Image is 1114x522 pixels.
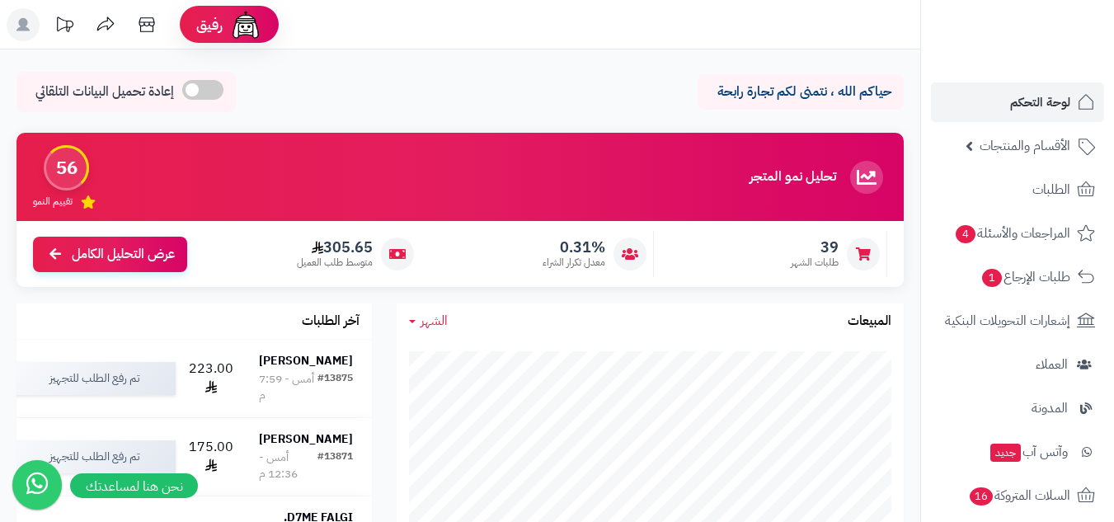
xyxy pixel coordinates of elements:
p: حياكم الله ، نتمنى لكم تجارة رابحة [710,82,891,101]
a: عرض التحليل الكامل [33,237,187,272]
span: المراجعات والأسئلة [954,222,1070,245]
h3: تحليل نمو المتجر [750,170,836,185]
h3: المبيعات [848,314,891,329]
a: الطلبات [931,170,1104,209]
div: أمس - 12:36 م [259,449,317,482]
span: الشهر [421,311,448,331]
span: 1 [982,269,1002,287]
td: 223.00 [182,340,240,417]
span: المدونة [1032,397,1068,420]
a: طلبات الإرجاع1 [931,257,1104,297]
span: 0.31% [543,238,605,256]
span: العملاء [1036,353,1068,376]
a: تحديثات المنصة [44,8,85,45]
a: الشهر [409,312,448,331]
a: إشعارات التحويلات البنكية [931,301,1104,341]
a: المراجعات والأسئلة4 [931,214,1104,253]
a: العملاء [931,345,1104,384]
h3: آخر الطلبات [302,314,360,329]
span: طلبات الشهر [791,256,839,270]
span: 16 [970,487,993,506]
div: تم رفع الطلب للتجهيز [12,440,176,473]
span: 305.65 [297,238,373,256]
span: متوسط طلب العميل [297,256,373,270]
a: السلات المتروكة16 [931,476,1104,515]
span: 4 [956,225,975,243]
a: وآتس آبجديد [931,432,1104,472]
strong: [PERSON_NAME] [259,352,353,369]
td: 175.00 [182,418,240,496]
span: معدل تكرار الشراء [543,256,605,270]
div: #13871 [317,449,353,482]
span: رفيق [196,15,223,35]
span: وآتس آب [989,440,1068,463]
img: ai-face.png [229,8,262,41]
span: طلبات الإرجاع [980,266,1070,289]
span: عرض التحليل الكامل [72,245,175,264]
span: جديد [990,444,1021,462]
div: #13875 [317,371,353,404]
strong: [PERSON_NAME] [259,430,353,448]
a: لوحة التحكم [931,82,1104,122]
span: تقييم النمو [33,195,73,209]
a: المدونة [931,388,1104,428]
div: تم رفع الطلب للتجهيز [12,362,176,395]
span: إشعارات التحويلات البنكية [945,309,1070,332]
div: أمس - 7:59 م [259,371,317,404]
span: إعادة تحميل البيانات التلقائي [35,82,174,101]
span: لوحة التحكم [1010,91,1070,114]
span: الطلبات [1032,178,1070,201]
span: 39 [791,238,839,256]
span: السلات المتروكة [968,484,1070,507]
span: الأقسام والمنتجات [980,134,1070,158]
